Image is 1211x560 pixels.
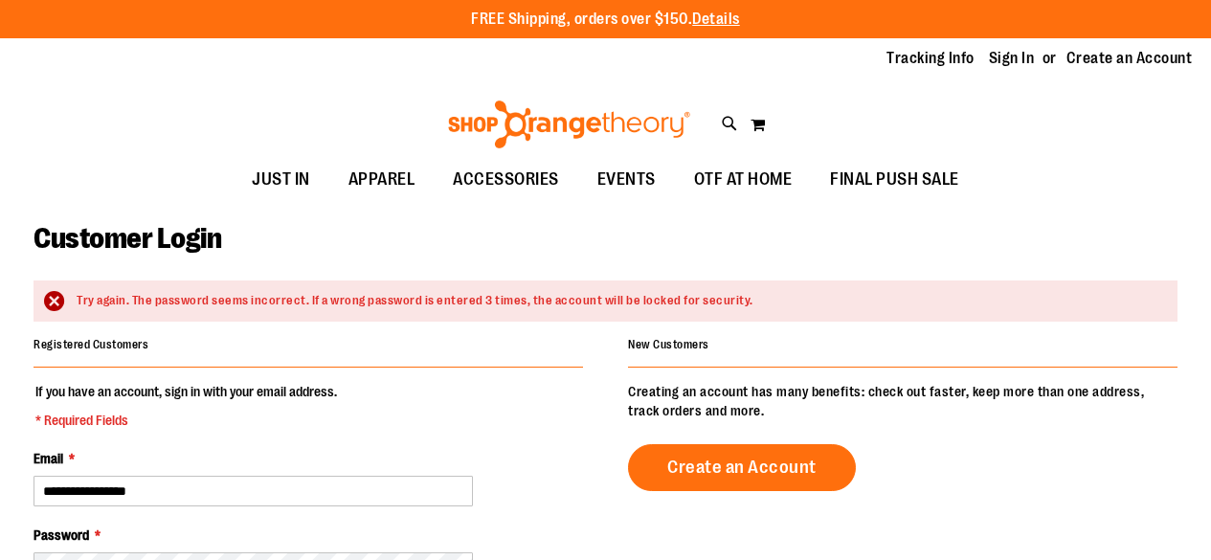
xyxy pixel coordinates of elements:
[34,451,63,466] span: Email
[886,48,975,69] a: Tracking Info
[77,292,1158,310] div: Try again. The password seems incorrect. If a wrong password is entered 3 times, the account will...
[694,158,793,201] span: OTF AT HOME
[628,338,709,351] strong: New Customers
[628,382,1177,420] p: Creating an account has many benefits: check out faster, keep more than one address, track orders...
[830,158,959,201] span: FINAL PUSH SALE
[35,411,337,430] span: * Required Fields
[445,101,693,148] img: Shop Orangetheory
[471,9,740,31] p: FREE Shipping, orders over $150.
[989,48,1035,69] a: Sign In
[34,382,339,430] legend: If you have an account, sign in with your email address.
[453,158,559,201] span: ACCESSORIES
[1066,48,1193,69] a: Create an Account
[667,457,817,478] span: Create an Account
[34,527,89,543] span: Password
[252,158,310,201] span: JUST IN
[34,222,221,255] span: Customer Login
[692,11,740,28] a: Details
[597,158,656,201] span: EVENTS
[34,338,148,351] strong: Registered Customers
[348,158,415,201] span: APPAREL
[628,444,856,491] a: Create an Account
